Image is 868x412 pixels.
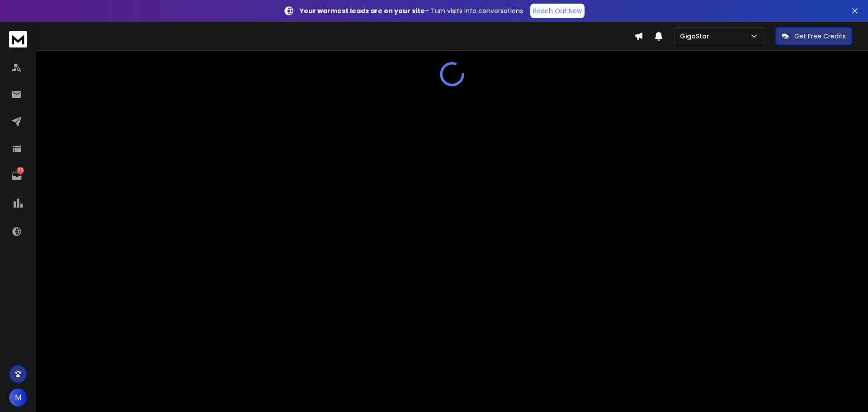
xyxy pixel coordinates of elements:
a: Reach Out Now [530,4,585,18]
button: M [9,388,27,407]
img: logo [9,31,27,47]
strong: Your warmest leads are on your site [300,6,425,15]
p: GigaStar [680,32,713,41]
button: Get Free Credits [775,27,852,45]
p: Get Free Credits [794,32,846,41]
p: – Turn visits into conversations [300,6,523,15]
p: Reach Out Now [533,6,582,15]
a: 36 [8,167,26,185]
p: 36 [17,167,24,174]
